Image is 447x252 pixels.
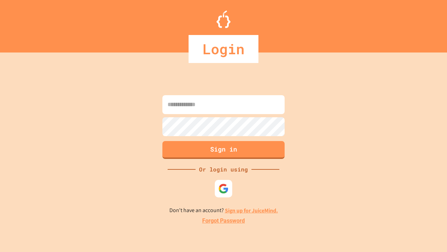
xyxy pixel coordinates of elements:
[189,35,258,63] div: Login
[196,165,251,174] div: Or login using
[202,217,245,225] a: Forgot Password
[169,206,278,215] p: Don't have an account?
[225,207,278,214] a: Sign up for JuiceMind.
[162,141,285,159] button: Sign in
[218,183,229,194] img: google-icon.svg
[217,10,230,28] img: Logo.svg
